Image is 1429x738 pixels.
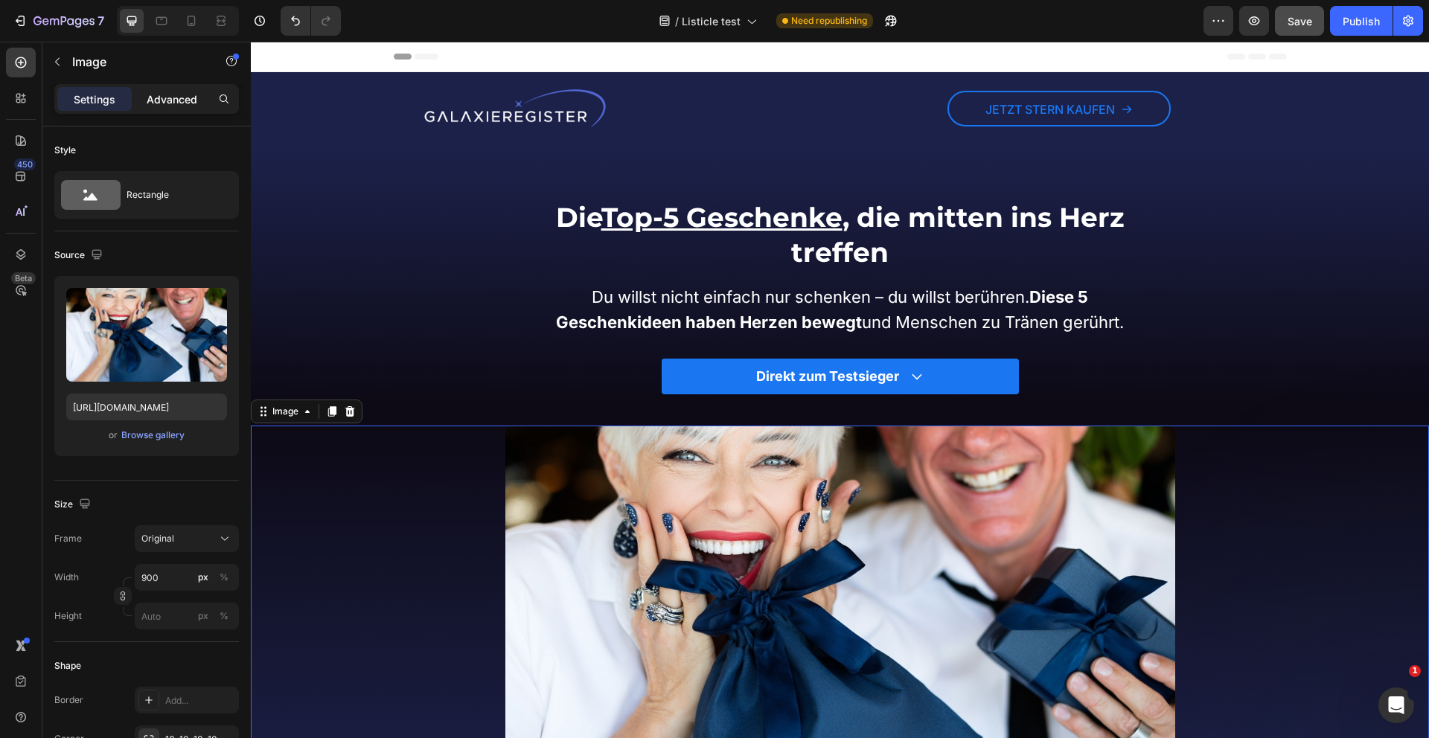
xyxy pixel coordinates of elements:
div: Image [19,363,51,376]
div: % [220,571,228,584]
span: Direkt zum Testsieger [505,327,648,342]
span: Need republishing [791,14,867,28]
div: Undo/Redo [281,6,341,36]
iframe: Intercom live chat [1378,687,1414,723]
input: https://example.com/image.jpg [66,394,227,420]
button: 7 [6,6,111,36]
div: 450 [14,158,36,170]
a: Direkt zum Testsieger [411,317,768,353]
div: Shape [54,659,81,673]
span: Original [141,532,174,545]
div: Size [54,495,94,515]
button: px [215,568,233,586]
p: Advanced [147,92,197,107]
span: or [109,426,118,444]
div: Source [54,246,106,266]
div: px [198,571,208,584]
button: Browse gallery [121,428,185,443]
div: % [220,609,228,623]
span: Save [1288,15,1312,28]
div: Add... [165,694,235,707]
button: px [215,607,233,625]
img: preview-image [66,288,227,382]
button: % [194,568,212,586]
input: px% [135,603,239,629]
button: Original [135,525,239,552]
p: 7 [97,12,104,30]
span: 1 [1409,665,1421,677]
p: Image [72,53,199,71]
div: Publish [1343,13,1380,29]
div: Beta [11,272,36,284]
p: JETZT Stern Kaufen [735,60,864,75]
label: Width [54,571,79,584]
div: px [198,609,208,623]
u: Top-5 Geschenke [351,159,592,192]
a: JETZT Stern Kaufen [697,49,920,85]
div: Style [54,144,76,157]
p: Settings [74,92,115,107]
label: Height [54,609,82,623]
span: / [675,13,679,29]
span: Die , die mitten ins Herz treffen [305,159,874,227]
div: Browse gallery [121,429,185,442]
button: Publish [1330,6,1393,36]
iframe: Design area [251,42,1429,738]
div: Border [54,693,83,707]
input: px% [135,564,239,591]
button: % [194,607,212,625]
span: Du willst nicht einfach nur schenken – du willst berühren. und Menschen zu Tränen gerührt. [305,246,873,290]
button: Save [1275,6,1324,36]
div: Rectangle [127,178,217,212]
span: Listicle test [682,13,741,29]
label: Frame [54,532,82,545]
